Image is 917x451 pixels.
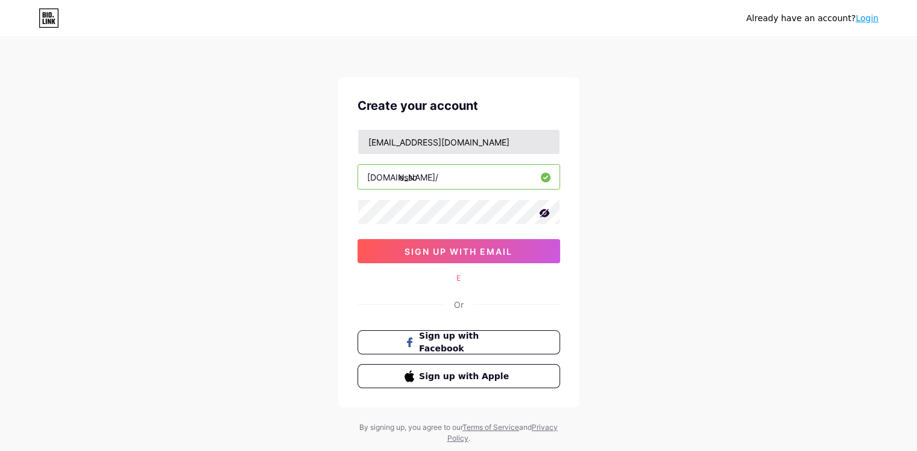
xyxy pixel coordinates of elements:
div: By signing up, you agree to our and . [356,422,561,444]
span: Sign up with Facebook [419,330,512,355]
button: sign up with email [358,239,560,263]
div: [DOMAIN_NAME]/ [367,171,438,184]
button: Sign up with Apple [358,364,560,388]
input: username [358,165,559,189]
div: Or [454,298,464,311]
div: E [358,273,560,284]
button: Sign up with Facebook [358,330,560,354]
div: Already have an account? [746,12,878,25]
input: Email [358,130,559,154]
div: Create your account [358,97,560,115]
a: Login [856,13,878,23]
span: Sign up with Apple [419,370,512,383]
a: Terms of Service [462,423,519,432]
span: sign up with email [405,246,512,257]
